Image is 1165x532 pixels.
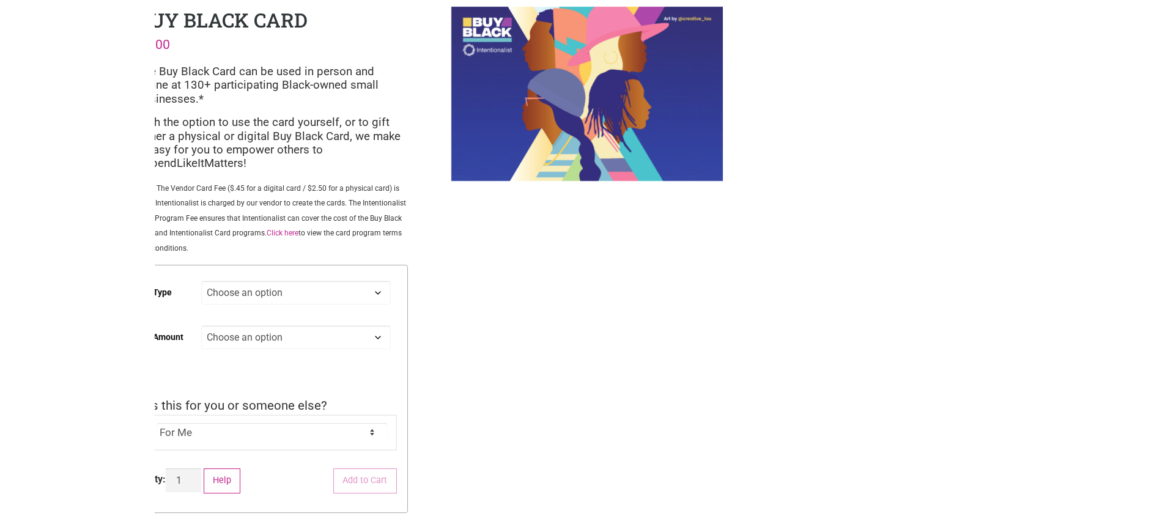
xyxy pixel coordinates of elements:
p: With the option to use the card yourself, or to gift either a physical or digital Buy Black Card,... [137,116,408,171]
input: Product quantity [166,468,201,492]
a: Click here [267,229,298,237]
button: Help [204,468,241,493]
select: Is this for you or someone else? [157,423,388,441]
span: Note: The Vendor Card Fee ($.45 for a digital card / $2.50 for a physical card) is what Intention... [137,184,406,253]
label: Type [153,279,172,306]
div: Qty: [148,472,166,487]
h1: Buy Black Card [137,7,308,33]
label: Amount [153,323,183,351]
span: Is this for you or someone else? [148,398,327,413]
p: The Buy Black Card can be used in person and online at 130+ participating Black-owned small busin... [137,65,408,106]
button: Add to Cart [333,468,397,493]
img: Buy Black Card [451,7,722,181]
